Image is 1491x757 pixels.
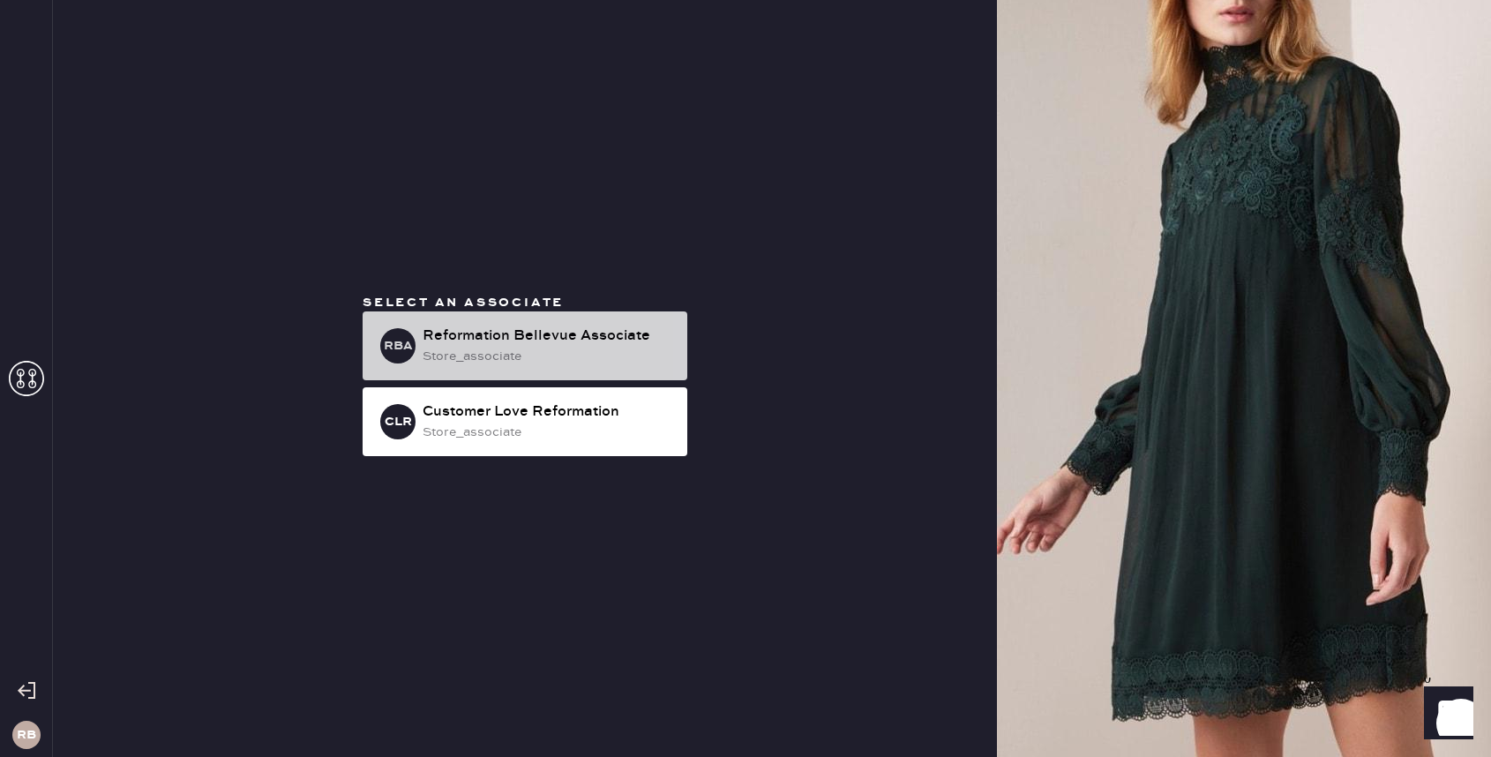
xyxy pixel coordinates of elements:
[17,729,36,741] h3: RB
[385,416,412,428] h3: CLR
[1407,678,1483,753] iframe: Front Chat
[384,340,413,352] h3: RBA
[423,423,673,442] div: store_associate
[363,295,564,311] span: Select an associate
[423,326,673,347] div: Reformation Bellevue Associate
[423,347,673,366] div: store_associate
[423,401,673,423] div: Customer Love Reformation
